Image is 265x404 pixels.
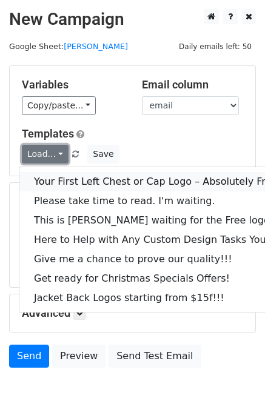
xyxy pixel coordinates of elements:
a: [PERSON_NAME] [64,42,128,51]
iframe: Chat Widget [204,346,265,404]
small: Google Sheet: [9,42,128,51]
a: Copy/paste... [22,96,96,115]
h5: Email column [142,78,244,91]
button: Save [87,145,119,164]
a: Daily emails left: 50 [175,42,256,51]
a: Templates [22,127,74,140]
a: Load... [22,145,69,164]
span: Daily emails left: 50 [175,40,256,53]
a: Preview [52,345,106,368]
h5: Variables [22,78,124,91]
a: Send Test Email [109,345,201,368]
a: Send [9,345,49,368]
h5: Advanced [22,306,243,320]
h2: New Campaign [9,9,256,30]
